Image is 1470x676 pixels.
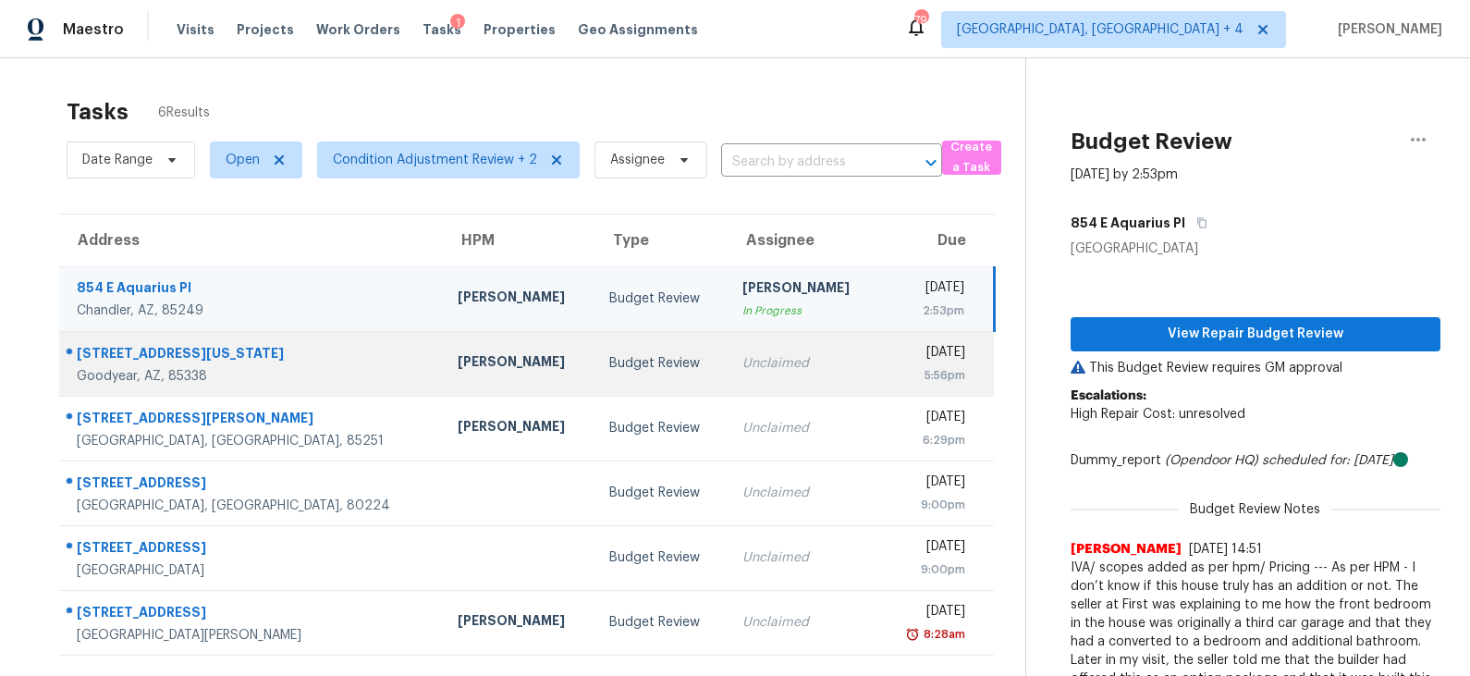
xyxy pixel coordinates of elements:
div: 1 [450,14,465,32]
i: (Opendoor HQ) [1165,454,1258,467]
th: Due [879,215,994,266]
input: Search by address [721,148,890,177]
span: Projects [237,20,294,39]
button: View Repair Budget Review [1071,317,1440,351]
span: Properties [484,20,556,39]
div: [PERSON_NAME] [742,278,864,301]
div: [STREET_ADDRESS] [77,538,428,561]
div: Unclaimed [742,419,864,437]
div: [STREET_ADDRESS][US_STATE] [77,344,428,367]
div: [PERSON_NAME] [458,611,580,634]
h5: 854 E Aquarius Pl [1071,214,1185,232]
button: Open [918,150,944,176]
span: Create a Task [951,137,992,179]
div: [GEOGRAPHIC_DATA][PERSON_NAME] [77,626,428,645]
div: [DATE] [894,473,965,496]
span: View Repair Budget Review [1085,323,1426,346]
div: [STREET_ADDRESS] [77,603,428,626]
span: Geo Assignments [578,20,698,39]
img: Overdue Alarm Icon [905,625,920,644]
span: [PERSON_NAME] [1071,540,1182,559]
div: [DATE] by 2:53pm [1071,166,1178,184]
div: [DATE] [894,343,965,366]
div: In Progress [742,301,864,320]
span: Tasks [423,23,461,36]
div: [STREET_ADDRESS][PERSON_NAME] [77,409,428,432]
div: Unclaimed [742,548,864,567]
th: Address [59,215,443,266]
div: 6:29pm [894,431,965,449]
div: Dummy_report [1071,451,1440,470]
span: [DATE] 14:51 [1189,543,1262,556]
div: 9:00pm [894,496,965,514]
div: [DATE] [894,602,965,625]
div: Budget Review [609,484,713,502]
span: [PERSON_NAME] [1330,20,1442,39]
span: Maestro [63,20,124,39]
div: Unclaimed [742,484,864,502]
div: [PERSON_NAME] [458,288,580,311]
span: Open [226,151,260,169]
div: [GEOGRAPHIC_DATA], [GEOGRAPHIC_DATA], 85251 [77,432,428,450]
div: [GEOGRAPHIC_DATA] [77,561,428,580]
th: Type [594,215,728,266]
div: [DATE] [894,408,965,431]
div: [DATE] [894,278,964,301]
div: Budget Review [609,354,713,373]
th: HPM [443,215,594,266]
div: Goodyear, AZ, 85338 [77,367,428,386]
div: [GEOGRAPHIC_DATA], [GEOGRAPHIC_DATA], 80224 [77,497,428,515]
button: Create a Task [942,141,1001,175]
span: 6 Results [158,104,210,122]
div: Budget Review [609,419,713,437]
div: [STREET_ADDRESS] [77,473,428,497]
div: [GEOGRAPHIC_DATA] [1071,240,1440,258]
span: [GEOGRAPHIC_DATA], [GEOGRAPHIC_DATA] + 4 [957,20,1243,39]
button: Copy Address [1185,206,1210,240]
div: [PERSON_NAME] [458,417,580,440]
span: Date Range [82,151,153,169]
div: 2:53pm [894,301,964,320]
i: scheduled for: [DATE] [1262,454,1393,467]
span: Work Orders [316,20,400,39]
h2: Budget Review [1071,132,1232,151]
span: Visits [177,20,214,39]
div: [PERSON_NAME] [458,352,580,375]
span: Assignee [610,151,665,169]
b: Escalations: [1071,389,1146,402]
div: 8:28am [920,625,965,644]
div: [DATE] [894,537,965,560]
div: Unclaimed [742,354,864,373]
div: Budget Review [609,613,713,632]
th: Assignee [728,215,879,266]
span: Condition Adjustment Review + 2 [333,151,537,169]
div: 854 E Aquarius Pl [77,278,428,301]
span: High Repair Cost: unresolved [1071,408,1245,421]
p: This Budget Review requires GM approval [1071,359,1440,377]
h2: Tasks [67,103,129,121]
div: Budget Review [609,548,713,567]
div: Chandler, AZ, 85249 [77,301,428,320]
div: Unclaimed [742,613,864,632]
span: Budget Review Notes [1179,500,1331,519]
div: Budget Review [609,289,713,308]
div: 5:56pm [894,366,965,385]
div: 9:00pm [894,560,965,579]
div: 79 [914,11,927,30]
